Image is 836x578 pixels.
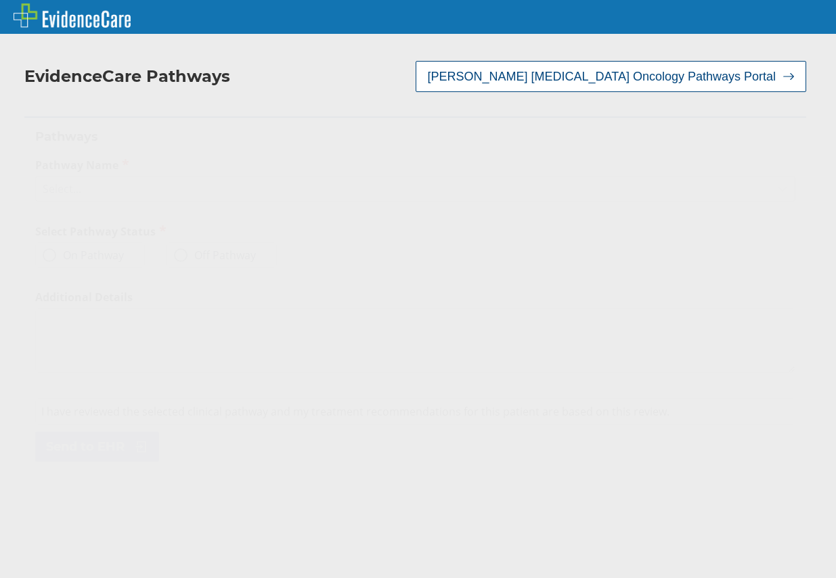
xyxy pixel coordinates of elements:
label: On Pathway [43,248,124,262]
div: Select... [43,181,81,196]
span: Send to EHR [46,439,125,455]
label: Off Pathway [174,248,256,262]
button: Send to EHR [35,432,159,462]
h2: EvidenceCare Pathways [24,66,230,87]
label: Pathway Name [35,157,795,173]
h2: Pathways [35,129,795,145]
button: [PERSON_NAME] [MEDICAL_DATA] Oncology Pathways Portal [416,61,806,92]
span: [PERSON_NAME] [MEDICAL_DATA] Oncology Pathways Portal [427,68,776,85]
img: EvidenceCare [14,3,131,28]
h2: Select Pathway Status [35,223,410,239]
span: I have reviewed the selected clinical pathway and my treatment recommendations for this patient a... [41,404,669,419]
label: Additional Details [35,290,795,305]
